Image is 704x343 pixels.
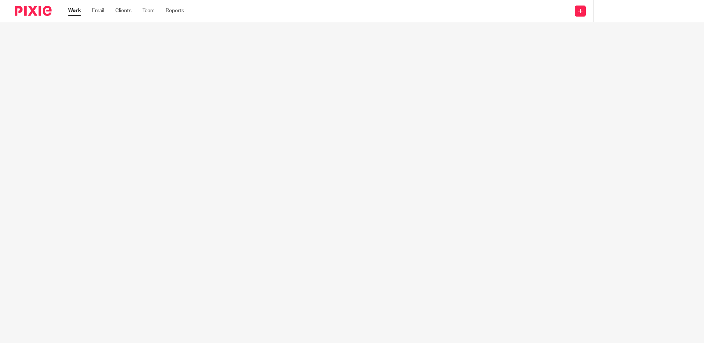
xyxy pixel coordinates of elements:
img: Pixie [15,6,52,16]
a: Reports [166,7,184,14]
a: Work [68,7,81,14]
a: Team [142,7,155,14]
a: Email [92,7,104,14]
a: Clients [115,7,131,14]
